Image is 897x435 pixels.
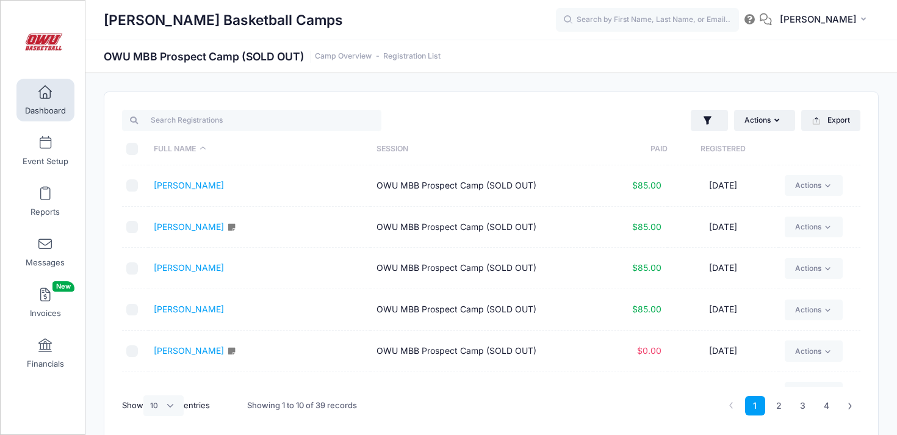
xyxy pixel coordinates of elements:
[383,52,441,61] a: Registration List
[154,304,224,314] a: [PERSON_NAME]
[772,6,879,34] button: [PERSON_NAME]
[122,110,381,131] input: Search Registrations
[370,207,593,248] td: OWU MBB Prospect Camp (SOLD OUT)
[143,395,184,416] select: Showentries
[16,79,74,121] a: Dashboard
[16,231,74,273] a: Messages
[31,207,60,217] span: Reports
[226,223,236,231] i: Click to see & edit notes
[26,257,65,268] span: Messages
[785,258,843,279] a: Actions
[668,331,779,372] td: [DATE]
[21,19,67,65] img: David Vogel Basketball Camps
[370,133,593,165] th: Session: activate to sort column ascending
[632,262,661,273] span: $85.00
[315,52,372,61] a: Camp Overview
[668,372,779,414] td: [DATE]
[154,221,224,232] a: [PERSON_NAME]
[745,396,765,416] a: 1
[247,392,357,420] div: Showing 1 to 10 of 39 records
[668,207,779,248] td: [DATE]
[1,13,86,71] a: David Vogel Basketball Camps
[637,345,661,356] span: $0.00
[668,133,779,165] th: Registered: activate to sort column ascending
[785,300,843,320] a: Actions
[668,289,779,331] td: [DATE]
[734,110,795,131] button: Actions
[16,281,74,324] a: InvoicesNew
[785,340,843,361] a: Actions
[154,345,224,356] a: [PERSON_NAME]
[632,180,661,190] span: $85.00
[793,396,813,416] a: 3
[25,106,66,116] span: Dashboard
[785,217,843,237] a: Actions
[370,289,593,331] td: OWU MBB Prospect Camp (SOLD OUT)
[785,175,843,196] a: Actions
[30,308,61,318] span: Invoices
[668,165,779,207] td: [DATE]
[104,50,441,63] h1: OWU MBB Prospect Camp (SOLD OUT)
[370,331,593,372] td: OWU MBB Prospect Camp (SOLD OUT)
[370,248,593,289] td: OWU MBB Prospect Camp (SOLD OUT)
[780,13,857,26] span: [PERSON_NAME]
[801,110,860,131] button: Export
[668,248,779,289] td: [DATE]
[16,332,74,375] a: Financials
[16,180,74,223] a: Reports
[632,221,661,232] span: $85.00
[104,6,343,34] h1: [PERSON_NAME] Basketball Camps
[816,396,837,416] a: 4
[370,165,593,207] td: OWU MBB Prospect Camp (SOLD OUT)
[226,347,236,355] i: Click to see & edit notes
[593,133,668,165] th: Paid: activate to sort column ascending
[154,180,224,190] a: [PERSON_NAME]
[556,8,739,32] input: Search by First Name, Last Name, or Email...
[148,133,371,165] th: Full Name: activate to sort column descending
[370,372,593,414] td: OWU MBB Prospect Camp (SOLD OUT)
[154,262,224,273] a: [PERSON_NAME]
[785,382,843,403] a: Actions
[23,156,68,167] span: Event Setup
[769,396,789,416] a: 2
[27,359,64,369] span: Financials
[122,395,210,416] label: Show entries
[632,304,661,314] span: $85.00
[16,129,74,172] a: Event Setup
[52,281,74,292] span: New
